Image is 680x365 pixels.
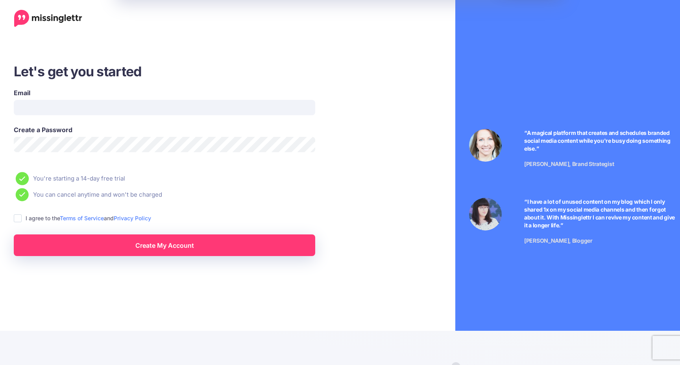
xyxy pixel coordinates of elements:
[524,160,614,167] span: [PERSON_NAME], Brand Strategist
[14,172,378,186] li: You're starting a 14-day free trial
[14,125,315,135] label: Create a Password
[114,215,151,221] a: Privacy Policy
[524,129,678,153] p: “A magical platform that creates and schedules branded social media content while you're busy doi...
[26,214,151,223] label: I agree to the and
[14,63,378,80] h3: Let's get you started
[14,88,315,98] label: Email
[469,129,502,162] img: Testimonial by Laura Stanik
[469,198,502,230] img: Testimonial by Jeniffer Kosche
[524,198,678,229] p: “I have a lot of unused content on my blog which I only shared 1x on my social media channels and...
[60,215,104,221] a: Terms of Service
[14,188,378,202] li: You can cancel anytime and won't be charged
[524,237,593,244] span: [PERSON_NAME], Blogger
[14,234,315,256] a: Create My Account
[14,10,82,27] a: Home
